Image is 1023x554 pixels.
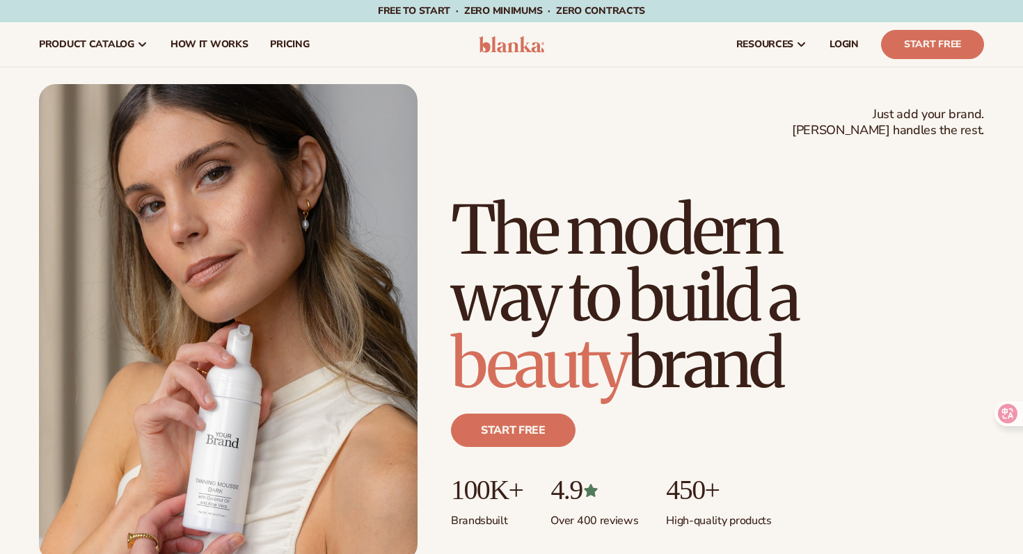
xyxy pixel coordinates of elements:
[270,39,309,50] span: pricing
[378,4,645,17] span: Free to start · ZERO minimums · ZERO contracts
[830,39,859,50] span: LOGIN
[666,505,771,528] p: High-quality products
[170,39,248,50] span: How It Works
[881,30,984,59] a: Start Free
[550,475,638,505] p: 4.9
[736,39,793,50] span: resources
[792,106,984,139] span: Just add your brand. [PERSON_NAME] handles the rest.
[451,414,576,447] a: Start free
[39,39,134,50] span: product catalog
[451,197,984,397] h1: The modern way to build a brand
[451,505,523,528] p: Brands built
[451,322,628,405] span: beauty
[479,36,545,53] img: logo
[259,22,320,67] a: pricing
[28,22,159,67] a: product catalog
[666,475,771,505] p: 450+
[451,475,523,505] p: 100K+
[159,22,260,67] a: How It Works
[550,505,638,528] p: Over 400 reviews
[818,22,870,67] a: LOGIN
[725,22,818,67] a: resources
